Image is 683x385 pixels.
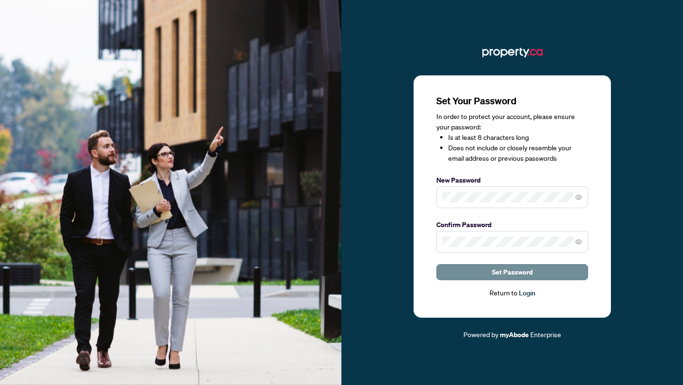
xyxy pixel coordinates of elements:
a: Login [519,289,535,297]
a: myAbode [500,330,529,340]
li: Is at least 8 characters long [448,132,588,143]
span: eye [575,194,582,201]
div: Return to [436,288,588,299]
div: In order to protect your account, please ensure your password: [436,111,588,164]
button: Set Password [436,264,588,280]
span: Enterprise [530,330,561,339]
li: Does not include or closely resemble your email address or previous passwords [448,143,588,164]
span: Set Password [492,265,533,280]
label: New Password [436,175,588,185]
span: Powered by [463,330,498,339]
span: eye [575,238,582,245]
h3: Set Your Password [436,94,588,108]
label: Confirm Password [436,220,588,230]
img: ma-logo [482,45,543,60]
